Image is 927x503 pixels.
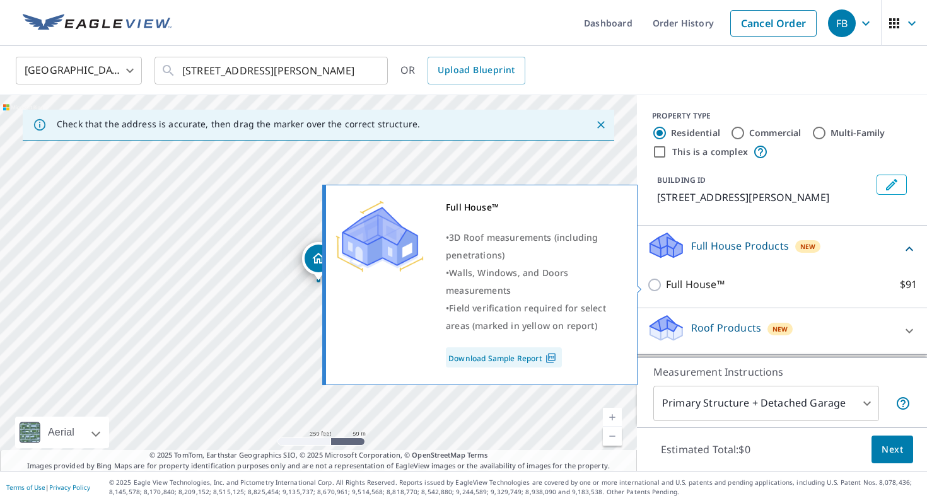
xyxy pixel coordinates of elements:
a: Upload Blueprint [428,57,525,84]
label: Commercial [749,127,802,139]
div: Primary Structure + Detached Garage [653,386,879,421]
img: Premium [335,199,424,274]
a: Cancel Order [730,10,817,37]
button: Edit building 1 [877,175,907,195]
div: Aerial [15,417,109,448]
span: Next [882,442,903,458]
p: BUILDING ID [657,175,706,185]
img: EV Logo [23,14,172,33]
span: Field verification required for select areas (marked in yellow on report) [446,302,606,332]
a: Terms [467,450,488,460]
div: FB [828,9,856,37]
span: New [800,241,816,251]
a: Terms of Use [6,483,45,492]
button: Next [872,436,913,464]
label: This is a complex [672,146,748,158]
span: Walls, Windows, and Doors measurements [446,267,568,296]
button: Close [593,117,609,133]
input: Search by address or latitude-longitude [182,53,362,88]
div: Full House™ [446,199,621,216]
a: OpenStreetMap [412,450,465,460]
div: PROPERTY TYPE [652,110,912,122]
a: Current Level 17, Zoom Out [603,427,622,446]
span: Upload Blueprint [438,62,515,78]
span: New [772,324,788,334]
p: Full House Products [691,238,789,253]
label: Residential [671,127,720,139]
a: Download Sample Report [446,347,562,367]
p: Measurement Instructions [653,364,911,379]
span: 3D Roof measurements (including penetrations) [446,231,598,261]
p: | [6,483,90,491]
div: Roof ProductsNew [647,313,917,349]
p: Full House™ [666,277,725,292]
label: Multi-Family [831,127,885,139]
div: • [446,229,621,264]
img: Pdf Icon [542,352,559,364]
p: Roof Products [691,320,761,335]
div: Full House ProductsNew [647,231,917,267]
span: Your report will include the primary structure and a detached garage if one exists. [895,396,911,411]
div: [GEOGRAPHIC_DATA] [16,53,142,88]
p: [STREET_ADDRESS][PERSON_NAME] [657,190,872,205]
div: • [446,299,621,335]
a: Current Level 17, Zoom In [603,408,622,427]
a: Privacy Policy [49,483,90,492]
div: OR [400,57,525,84]
p: $91 [900,277,917,292]
span: © 2025 TomTom, Earthstar Geographics SIO, © 2025 Microsoft Corporation, © [149,450,488,461]
p: © 2025 Eagle View Technologies, Inc. and Pictometry International Corp. All Rights Reserved. Repo... [109,478,921,497]
div: Dropped pin, building 1, Residential property, 13014 Farthingale Dr Herndon, VA 20171 [302,242,335,281]
p: Estimated Total: $0 [651,436,761,463]
div: Aerial [44,417,78,448]
div: • [446,264,621,299]
p: Check that the address is accurate, then drag the marker over the correct structure. [57,119,420,130]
